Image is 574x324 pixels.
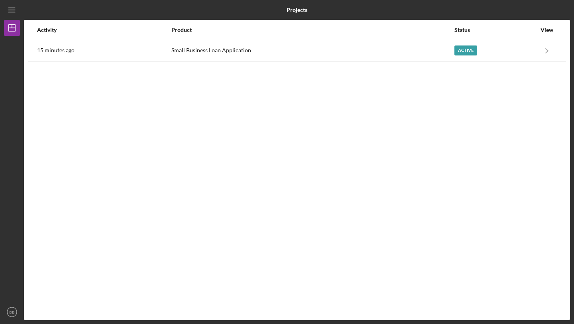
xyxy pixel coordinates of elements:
time: 2025-08-27 14:13 [37,47,75,53]
div: Product [171,27,454,33]
div: Activity [37,27,171,33]
div: Status [454,27,536,33]
text: DB [9,310,14,314]
div: View [537,27,557,33]
button: DB [4,304,20,320]
div: Small Business Loan Application [171,41,454,61]
div: Active [454,45,477,55]
b: Projects [287,7,307,13]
